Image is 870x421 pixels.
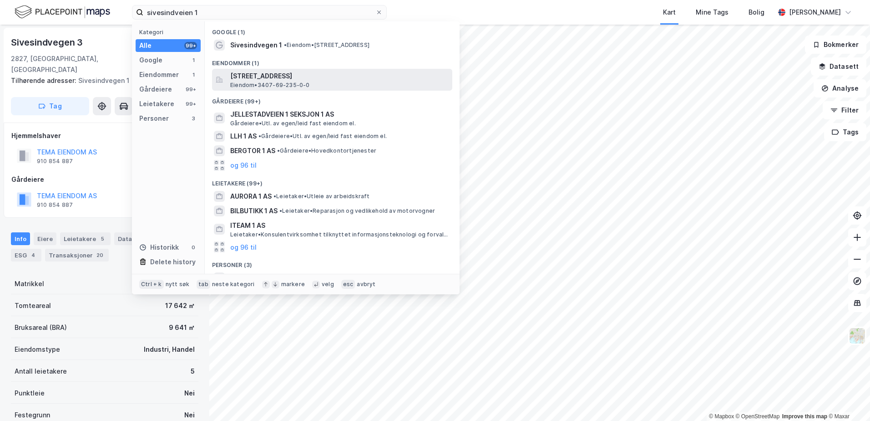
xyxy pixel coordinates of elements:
[139,98,174,109] div: Leietakere
[190,115,197,122] div: 3
[37,201,73,209] div: 910 854 887
[197,280,210,289] div: tab
[230,241,257,252] button: og 96 til
[15,388,45,399] div: Punktleie
[166,281,190,288] div: nytt søk
[811,57,866,76] button: Datasett
[696,7,728,18] div: Mine Tags
[95,251,105,260] div: 20
[184,410,195,421] div: Nei
[205,21,460,38] div: Google (1)
[281,281,305,288] div: markere
[11,249,41,262] div: ESG
[184,86,197,93] div: 99+
[139,40,152,51] div: Alle
[37,158,73,165] div: 910 854 887
[139,69,179,80] div: Eiendommer
[139,55,162,66] div: Google
[190,244,197,251] div: 0
[849,327,866,344] img: Z
[15,300,51,311] div: Tomteareal
[277,147,376,154] span: Gårdeiere • Hovedkontortjenester
[205,91,460,107] div: Gårdeiere (99+)
[824,123,866,141] button: Tags
[15,278,44,289] div: Matrikkel
[11,232,30,245] div: Info
[15,322,67,333] div: Bruksareal (BRA)
[709,413,734,420] a: Mapbox
[139,84,172,95] div: Gårdeiere
[782,413,827,420] a: Improve this map
[230,205,278,216] span: BILBUTIKK 1 AS
[190,71,197,78] div: 1
[191,366,195,377] div: 5
[11,174,198,185] div: Gårdeiere
[824,377,870,421] div: Kontrollprogram for chat
[139,280,164,289] div: Ctrl + k
[736,413,780,420] a: OpenStreetMap
[230,160,257,171] button: og 96 til
[114,232,148,245] div: Datasett
[165,300,195,311] div: 17 642 ㎡
[277,147,280,154] span: •
[805,36,866,54] button: Bokmerker
[279,207,282,214] span: •
[139,242,179,253] div: Historikk
[663,7,676,18] div: Kart
[11,35,85,50] div: Sivesindvegen 3
[322,281,334,288] div: velg
[169,322,195,333] div: 9 641 ㎡
[230,272,283,283] span: [PERSON_NAME]
[789,7,841,18] div: [PERSON_NAME]
[230,131,257,142] span: LLH 1 AS
[11,97,89,115] button: Tag
[11,77,78,84] span: Tilhørende adresser:
[230,109,449,120] span: JELLESTADVEIEN 1 SEKSJON 1 AS
[824,377,870,421] iframe: Chat Widget
[749,7,764,18] div: Bolig
[212,281,255,288] div: neste kategori
[29,251,38,260] div: 4
[258,133,387,140] span: Gårdeiere • Utl. av egen/leid fast eiendom el.
[60,232,111,245] div: Leietakere
[184,388,195,399] div: Nei
[230,231,450,238] span: Leietaker • Konsulentvirksomhet tilknyttet informasjonsteknologi og forvaltning og drift av IT-sy...
[230,40,282,51] span: Sivesindvegen 1
[284,41,369,49] span: Eiendom • [STREET_ADDRESS]
[11,75,191,86] div: Sivesindvegen 1
[190,56,197,64] div: 1
[273,193,276,200] span: •
[230,145,275,156] span: BERGTOR 1 AS
[143,5,375,19] input: Søk på adresse, matrikkel, gårdeiere, leietakere eller personer
[814,79,866,98] button: Analyse
[15,366,67,377] div: Antall leietakere
[139,113,169,124] div: Personer
[357,281,375,288] div: avbryt
[139,29,201,36] div: Kategori
[205,173,460,189] div: Leietakere (99+)
[144,344,195,355] div: Industri, Handel
[184,100,197,108] div: 99+
[230,220,449,231] span: ITEAM 1 AS
[823,101,866,119] button: Filter
[279,207,435,215] span: Leietaker • Reparasjon og vedlikehold av motorvogner
[341,280,355,289] div: esc
[273,193,370,200] span: Leietaker • Utleie av arbeidskraft
[11,53,155,75] div: 2827, [GEOGRAPHIC_DATA], [GEOGRAPHIC_DATA]
[150,257,196,267] div: Delete history
[258,133,261,139] span: •
[11,130,198,141] div: Hjemmelshaver
[15,344,60,355] div: Eiendomstype
[284,41,287,48] span: •
[98,234,107,243] div: 5
[205,52,460,69] div: Eiendommer (1)
[230,191,272,202] span: AURORA 1 AS
[230,82,310,89] span: Eiendom • 3407-69-235-0-0
[34,232,56,245] div: Eiere
[15,410,50,421] div: Festegrunn
[45,249,109,262] div: Transaksjoner
[230,120,356,127] span: Gårdeiere • Utl. av egen/leid fast eiendom el.
[15,4,110,20] img: logo.f888ab2527a4732fd821a326f86c7f29.svg
[230,71,449,82] span: [STREET_ADDRESS]
[205,254,460,271] div: Personer (3)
